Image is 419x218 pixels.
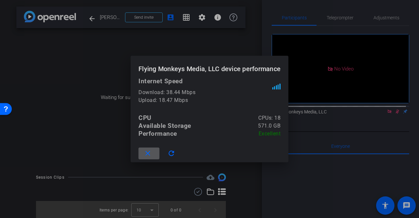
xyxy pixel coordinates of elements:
div: Upload: 18.47 Mbps [138,96,272,104]
div: Internet Speed [138,77,281,85]
div: CPUs: 18 [258,114,281,122]
div: Available Storage [138,122,191,130]
div: Excellent [259,130,281,138]
div: CPU [138,114,152,122]
mat-icon: close [144,149,152,158]
h1: Flying Monkeys Media, LLC device performance [131,56,288,77]
div: 571.0 GB [258,122,281,130]
div: Performance [138,130,177,138]
div: Download: 38.44 Mbps [138,89,272,96]
mat-icon: refresh [167,149,175,158]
